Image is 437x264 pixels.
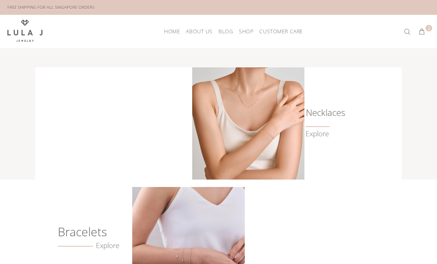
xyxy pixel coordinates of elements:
span: HOME [164,29,180,34]
a: Customer Care [256,26,303,37]
button: 2 [415,26,428,38]
h6: Necklaces [306,109,334,116]
a: HOME [161,26,183,37]
a: Shop [236,26,256,37]
span: Customer Care [259,29,303,34]
a: About Us [183,26,215,37]
span: Shop [239,29,253,34]
h6: Bracelets [58,228,125,235]
img: Lula J Gold Necklaces Collection [192,67,304,180]
a: Blog [216,26,236,37]
a: Explore [306,130,329,138]
a: Explore [58,241,119,250]
span: Blog [218,29,233,34]
span: About Us [186,29,212,34]
div: FREE SHIPPING FOR ALL SINGAPORE ORDERS [7,3,94,11]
